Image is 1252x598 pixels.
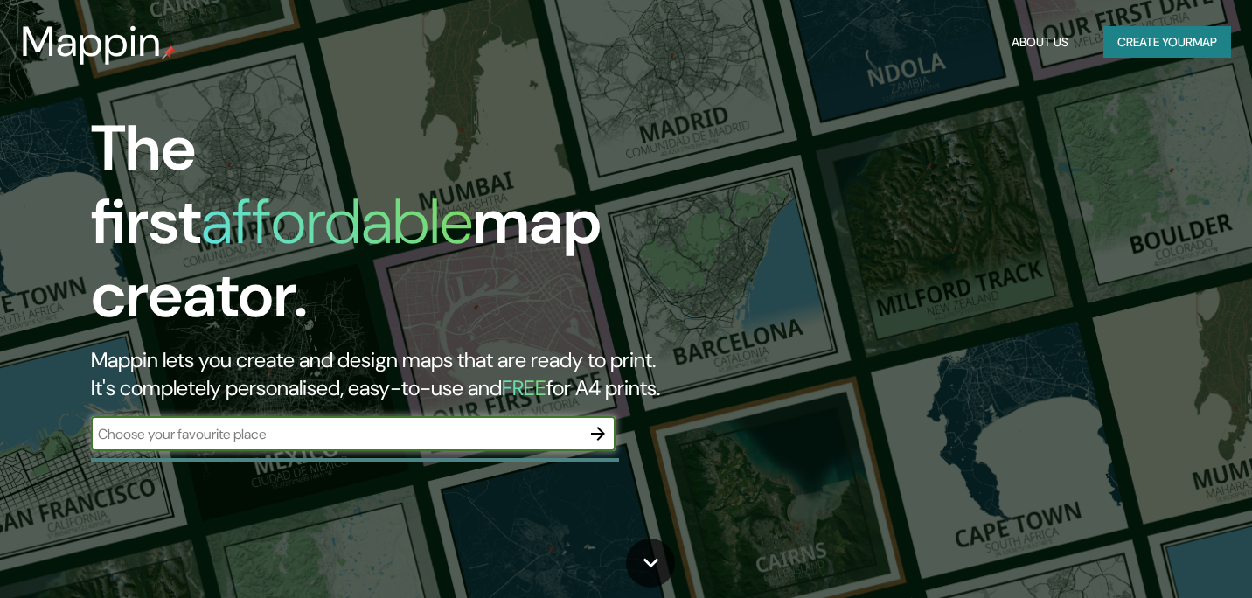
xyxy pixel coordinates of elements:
h3: Mappin [21,17,162,66]
h5: FREE [502,374,546,401]
button: Create yourmap [1103,26,1231,59]
button: About Us [1005,26,1075,59]
h1: affordable [201,181,473,262]
input: Choose your favourite place [91,424,581,444]
h2: Mappin lets you create and design maps that are ready to print. It's completely personalised, eas... [91,346,717,402]
img: mappin-pin [162,45,176,59]
h1: The first map creator. [91,112,717,346]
